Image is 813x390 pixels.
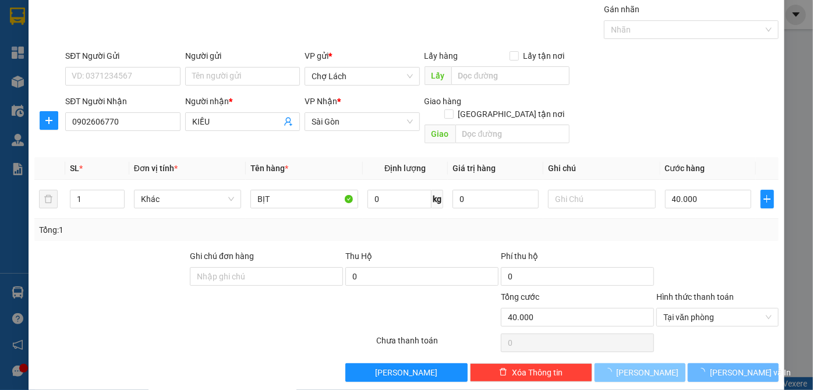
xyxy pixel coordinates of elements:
[40,116,58,125] span: plus
[453,164,496,173] span: Giá trị hàng
[665,164,705,173] span: Cước hàng
[761,190,775,208] button: plus
[312,68,412,85] span: Chợ Lách
[376,334,500,354] div: Chưa thanh toán
[384,164,426,173] span: Định lượng
[512,366,563,379] span: Xóa Thông tin
[604,368,617,376] span: loading
[663,309,772,326] span: Tại văn phòng
[604,5,639,14] label: Gán nhãn
[312,113,412,130] span: Sài Gòn
[688,363,779,382] button: [PERSON_NAME] và In
[501,292,539,302] span: Tổng cước
[697,368,710,376] span: loading
[595,363,685,382] button: [PERSON_NAME]
[432,190,443,208] span: kg
[425,125,455,143] span: Giao
[185,49,300,62] div: Người gửi
[39,190,58,208] button: delete
[425,51,458,61] span: Lấy hàng
[70,164,79,173] span: SL
[40,111,58,130] button: plus
[376,366,438,379] span: [PERSON_NAME]
[345,363,468,382] button: [PERSON_NAME]
[65,49,180,62] div: SĐT Người Gửi
[543,157,660,180] th: Ghi chú
[617,366,679,379] span: [PERSON_NAME]
[284,117,293,126] span: user-add
[425,97,462,106] span: Giao hàng
[425,66,451,85] span: Lấy
[345,251,372,261] span: Thu Hộ
[761,194,774,204] span: plus
[455,125,570,143] input: Dọc đường
[451,66,570,85] input: Dọc đường
[250,164,288,173] span: Tên hàng
[548,190,656,208] input: Ghi Chú
[141,190,235,208] span: Khác
[190,267,343,286] input: Ghi chú đơn hàng
[305,97,337,106] span: VP Nhận
[65,95,180,108] div: SĐT Người Nhận
[190,251,254,261] label: Ghi chú đơn hàng
[656,292,734,302] label: Hình thức thanh toán
[250,190,358,208] input: VD: Bàn, Ghế
[470,363,592,382] button: deleteXóa Thông tin
[710,366,791,379] span: [PERSON_NAME] và In
[185,95,300,108] div: Người nhận
[39,224,314,236] div: Tổng: 1
[519,49,570,62] span: Lấy tận nơi
[501,250,654,267] div: Phí thu hộ
[499,368,507,377] span: delete
[454,108,570,120] span: [GEOGRAPHIC_DATA] tận nơi
[453,190,539,208] input: 0
[305,49,419,62] div: VP gửi
[134,164,178,173] span: Đơn vị tính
